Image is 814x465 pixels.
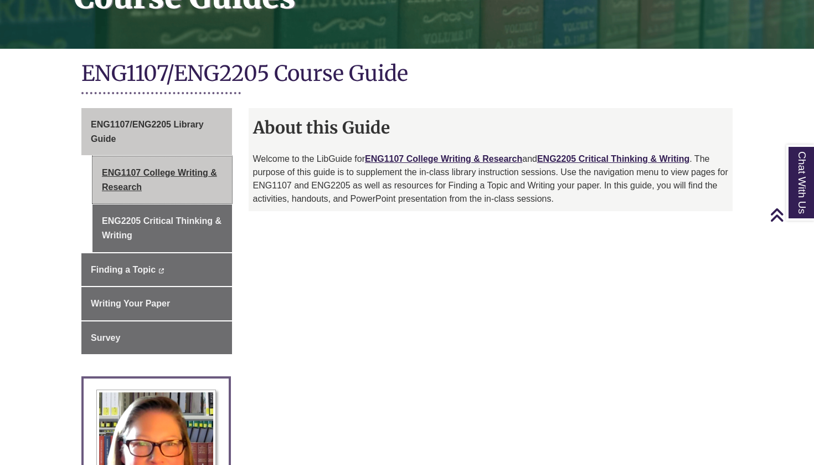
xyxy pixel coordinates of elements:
[91,299,170,308] span: Writing Your Paper
[81,253,232,287] a: Finding a Topic
[81,108,232,354] div: Guide Page Menu
[91,120,204,144] span: ENG1107/ENG2205 Library Guide
[81,108,232,155] a: ENG1107/ENG2205 Library Guide
[81,321,232,355] a: Survey
[158,268,164,273] i: This link opens in a new window
[91,265,156,274] span: Finding a Topic
[91,333,120,343] span: Survey
[249,114,733,141] h2: About this Guide
[81,60,733,89] h1: ENG1107/ENG2205 Course Guide
[770,207,811,222] a: Back to Top
[92,205,232,252] a: ENG2205 Critical Thinking & Writing
[537,154,689,163] a: ENG2205 Critical Thinking & Writing
[81,287,232,320] a: Writing Your Paper
[365,154,522,163] a: ENG1107 College Writing & Research
[253,152,729,206] p: Welcome to the LibGuide for and . The purpose of this guide is to supplement the in-class library...
[92,156,232,203] a: ENG1107 College Writing & Research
